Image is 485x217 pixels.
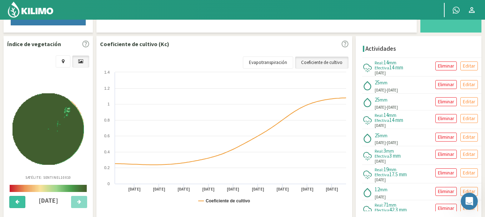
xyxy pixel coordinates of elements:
span: 14 [384,59,389,66]
p: Editar [463,62,475,70]
span: Real: [375,113,384,118]
span: 14 mm [389,64,403,71]
text: [DATE] [128,187,141,192]
img: Kilimo [7,1,54,18]
text: 1.4 [104,70,110,74]
span: - [386,140,387,145]
button: Eliminar [435,61,457,70]
text: 1 [107,102,110,106]
p: Eliminar [438,80,454,89]
p: Satélite: Sentinel [25,175,71,180]
span: mm [380,132,387,139]
span: Efectiva [375,118,389,123]
button: Eliminar [435,80,457,89]
span: - [386,88,387,93]
text: 0.6 [104,134,110,138]
span: Real: [375,202,384,208]
p: Eliminar [438,98,454,106]
img: 7007eecb-c8a3-41f3-b5fd-ed0c470297f3_-_sentinel_-_2025-10-05.png [12,93,84,165]
p: Eliminar [438,204,454,212]
span: [DATE] [375,158,386,164]
span: Real: [375,148,384,154]
span: [DATE] [375,70,386,76]
p: Editar [463,80,475,89]
p: Editar [463,169,475,177]
h4: [DATE] [30,197,67,204]
button: Editar [460,204,478,213]
button: Editar [460,150,478,159]
p: Eliminar [438,150,454,158]
button: Eliminar [435,97,457,106]
span: Efectiva [375,172,389,177]
span: mm [380,97,387,103]
span: Efectiva [375,65,389,70]
button: Editar [460,97,478,106]
p: Eliminar [438,133,454,141]
span: [DATE] [375,140,386,146]
text: [DATE] [202,187,215,192]
span: 42.3 mm [389,206,407,213]
span: 25 [375,132,380,139]
button: Eliminar [435,187,457,196]
text: [DATE] [301,187,314,192]
span: mm [389,59,396,66]
span: Efectiva [375,153,389,159]
span: [DATE] [387,105,398,110]
span: Real: [375,60,384,65]
span: 12 [375,186,380,193]
span: Efectiva [375,207,389,213]
span: [DATE] [375,87,386,93]
p: Eliminar [438,187,454,196]
span: [DATE] [375,104,386,110]
p: Editar [463,98,475,106]
span: mm [389,202,396,208]
button: Editar [460,80,478,89]
span: 10X10 [61,175,71,180]
button: Editar [460,133,478,142]
span: [DATE] [375,177,386,183]
span: [DATE] [387,140,398,145]
img: scale [10,185,87,192]
button: Eliminar [435,150,457,159]
span: Real: [375,167,384,172]
span: - [386,105,387,110]
span: 3 mm [389,152,401,159]
button: Eliminar [435,133,457,142]
text: [DATE] [252,187,264,192]
span: [DATE] [387,88,398,93]
span: mm [380,186,387,193]
span: mm [386,148,394,154]
p: Editar [463,133,475,141]
span: 19 [384,166,389,173]
p: Eliminar [438,169,454,177]
text: 0.4 [104,150,110,154]
a: Evapotranspiración [243,56,293,69]
p: Editar [463,187,475,196]
iframe: Intercom live chat [461,193,478,210]
button: Editar [460,114,478,123]
span: mm [380,79,387,86]
button: Eliminar [435,114,457,123]
p: Editar [463,150,475,158]
span: [DATE] [375,123,386,129]
span: 17.5 mm [389,171,407,178]
text: 0.8 [104,118,110,122]
text: 0.2 [104,166,110,170]
text: Coeficiente de cultivo [206,198,250,203]
text: [DATE] [153,187,165,192]
h4: Actividades [365,45,396,52]
span: 25 [375,96,380,103]
text: [DATE] [276,187,289,192]
span: mm [389,166,396,173]
p: Editar [463,114,475,123]
span: mm [389,112,396,118]
button: Editar [460,168,478,177]
span: 14 [384,112,389,118]
button: Editar [460,187,478,196]
span: 71 [384,201,389,208]
span: 14 mm [389,117,403,123]
p: Eliminar [438,62,454,70]
button: Editar [460,61,478,70]
text: 0 [107,182,110,186]
a: Coeficiente de cultivo [295,56,349,69]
